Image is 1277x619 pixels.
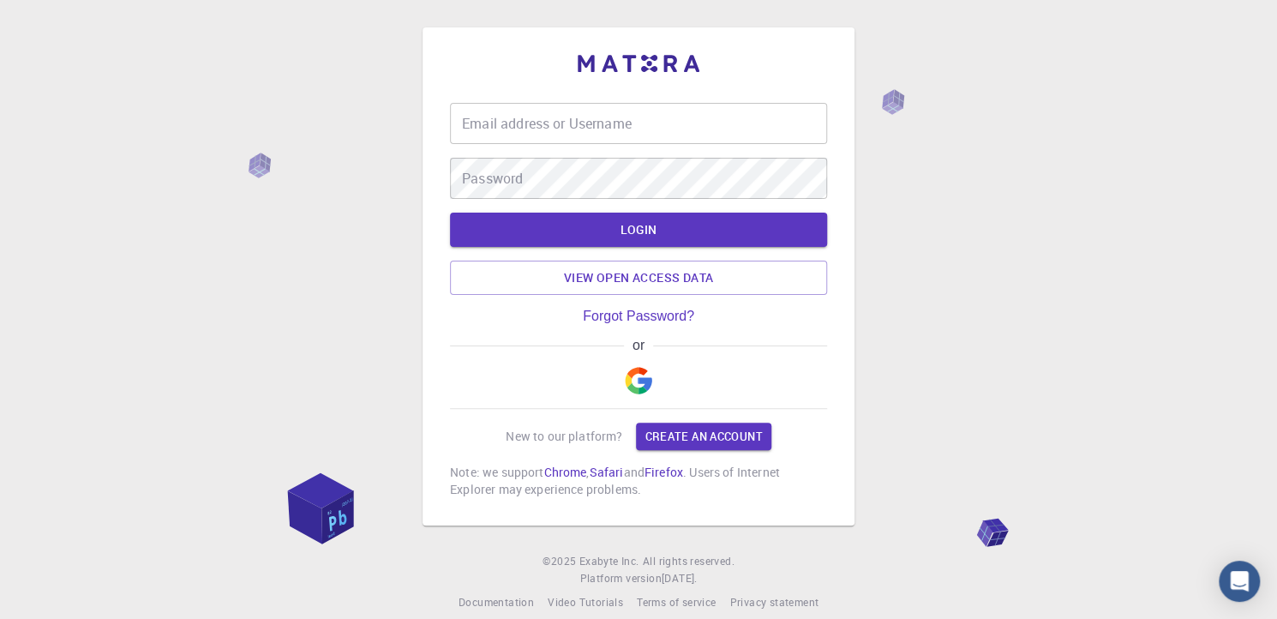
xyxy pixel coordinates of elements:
[729,595,818,609] span: Privacy statement
[662,570,698,587] a: [DATE].
[543,464,586,480] a: Chrome
[589,464,623,480] a: Safari
[548,594,623,611] a: Video Tutorials
[579,554,639,568] span: Exabyte Inc.
[636,423,770,450] a: Create an account
[543,553,579,570] span: © 2025
[459,595,534,609] span: Documentation
[506,428,622,445] p: New to our platform?
[579,553,639,570] a: Exabyte Inc.
[450,261,827,295] a: View open access data
[624,338,652,353] span: or
[662,571,698,585] span: [DATE] .
[644,464,683,480] a: Firefox
[643,553,734,570] span: All rights reserved.
[548,595,623,609] span: Video Tutorials
[637,594,716,611] a: Terms of service
[625,367,652,394] img: Google
[637,595,716,609] span: Terms of service
[450,213,827,247] button: LOGIN
[459,594,534,611] a: Documentation
[1219,561,1260,602] div: Open Intercom Messenger
[579,570,661,587] span: Platform version
[729,594,818,611] a: Privacy statement
[450,464,827,498] p: Note: we support , and . Users of Internet Explorer may experience problems.
[583,309,694,324] a: Forgot Password?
